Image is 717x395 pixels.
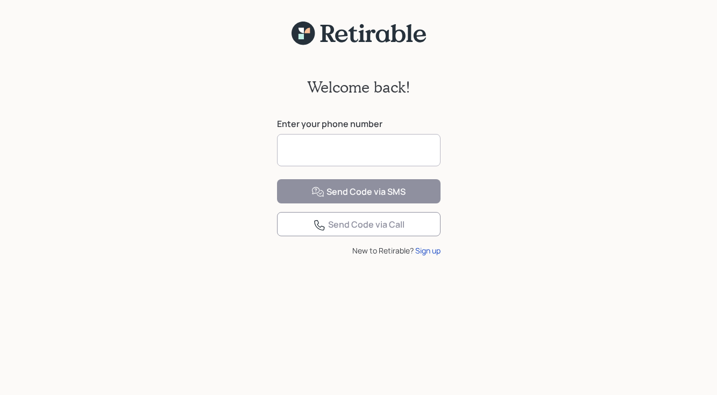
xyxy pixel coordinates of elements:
button: Send Code via SMS [277,179,441,203]
div: Sign up [415,245,441,256]
div: Send Code via SMS [311,186,406,199]
div: New to Retirable? [277,245,441,256]
h2: Welcome back! [307,78,410,96]
div: Send Code via Call [313,218,404,231]
button: Send Code via Call [277,212,441,236]
label: Enter your phone number [277,118,441,130]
